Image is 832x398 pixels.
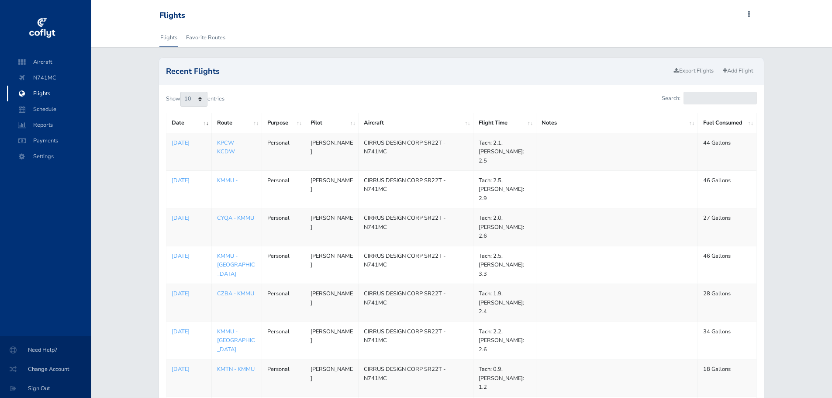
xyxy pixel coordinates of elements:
[166,113,212,133] th: Date: activate to sort column ascending
[473,171,536,208] td: Tach: 2.5, [PERSON_NAME]: 2.9
[305,246,359,284] td: [PERSON_NAME]
[16,86,82,101] span: Flights
[185,28,226,47] a: Favorite Routes
[697,171,756,208] td: 46 Gallons
[697,133,756,170] td: 44 Gallons
[359,133,473,170] td: CIRRUS DESIGN CORP SR22T - N741MC
[359,171,473,208] td: CIRRUS DESIGN CORP SR22T - N741MC
[217,365,255,373] a: KMTN - KMMU
[697,208,756,246] td: 27 Gallons
[305,113,359,133] th: Pilot: activate to sort column ascending
[217,290,254,298] a: CZBA - KMMU
[217,252,255,278] a: KMMU - [GEOGRAPHIC_DATA]
[172,289,206,298] a: [DATE]
[473,246,536,284] td: Tach: 2.5, [PERSON_NAME]: 3.3
[166,67,670,75] h2: Recent Flights
[217,328,255,353] a: KMMU - [GEOGRAPHIC_DATA]
[262,284,305,322] td: Personal
[172,252,206,260] a: [DATE]
[359,322,473,359] td: CIRRUS DESIGN CORP SR22T - N741MC
[262,113,305,133] th: Purpose: activate to sort column ascending
[697,113,756,133] th: Fuel Consumed: activate to sort column ascending
[697,322,756,359] td: 34 Gallons
[662,92,756,104] label: Search:
[172,365,206,374] a: [DATE]
[359,360,473,397] td: CIRRUS DESIGN CORP SR22T - N741MC
[684,92,757,104] input: Search:
[16,149,82,164] span: Settings
[305,208,359,246] td: [PERSON_NAME]
[359,208,473,246] td: CIRRUS DESIGN CORP SR22T - N741MC
[10,381,80,396] span: Sign Out
[212,113,262,133] th: Route: activate to sort column ascending
[359,113,473,133] th: Aircraft: activate to sort column ascending
[172,176,206,185] a: [DATE]
[670,65,718,77] a: Export Flights
[159,28,178,47] a: Flights
[16,70,82,86] span: N741MC
[172,138,206,147] a: [DATE]
[473,360,536,397] td: Tach: 0.9, [PERSON_NAME]: 1.2
[16,133,82,149] span: Payments
[473,208,536,246] td: Tach: 2.0, [PERSON_NAME]: 2.6
[10,361,80,377] span: Change Account
[217,177,238,184] a: KMMU -
[262,208,305,246] td: Personal
[10,342,80,358] span: Need Help?
[359,284,473,322] td: CIRRUS DESIGN CORP SR22T - N741MC
[473,322,536,359] td: Tach: 2.2, [PERSON_NAME]: 2.6
[359,246,473,284] td: CIRRUS DESIGN CORP SR22T - N741MC
[262,133,305,170] td: Personal
[16,117,82,133] span: Reports
[16,54,82,70] span: Aircraft
[262,322,305,359] td: Personal
[305,284,359,322] td: [PERSON_NAME]
[473,284,536,322] td: Tach: 1.9, [PERSON_NAME]: 2.4
[697,246,756,284] td: 46 Gallons
[473,113,536,133] th: Flight Time: activate to sort column ascending
[719,65,757,77] a: Add Flight
[159,11,185,21] div: Flights
[305,171,359,208] td: [PERSON_NAME]
[305,322,359,359] td: [PERSON_NAME]
[180,92,207,107] select: Showentries
[697,360,756,397] td: 18 Gallons
[28,15,56,42] img: coflyt logo
[217,214,254,222] a: CYQA - KMMU
[262,246,305,284] td: Personal
[172,327,206,336] a: [DATE]
[305,360,359,397] td: [PERSON_NAME]
[262,360,305,397] td: Personal
[16,101,82,117] span: Schedule
[697,284,756,322] td: 28 Gallons
[305,133,359,170] td: [PERSON_NAME]
[172,214,206,222] a: [DATE]
[166,92,224,107] label: Show entries
[536,113,697,133] th: Notes: activate to sort column ascending
[473,133,536,170] td: Tach: 2.1, [PERSON_NAME]: 2.5
[217,139,238,156] a: KPCW - KCDW
[262,171,305,208] td: Personal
